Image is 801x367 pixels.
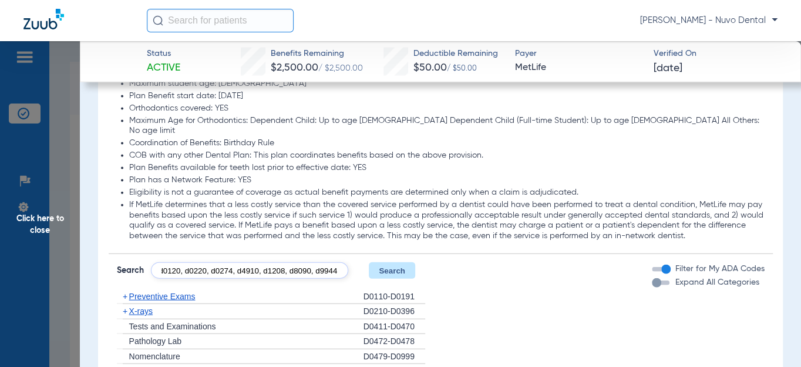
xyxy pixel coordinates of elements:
[147,9,294,32] input: Search for patients
[364,289,425,305] div: D0110-D0191
[151,262,348,279] input: Search by ADA code or keyword…
[129,104,765,114] li: Orthodontics covered: YES
[742,311,801,367] iframe: Chat Widget
[413,62,447,73] span: $50.00
[129,336,182,346] span: Pathology Lab
[129,188,765,198] li: Eligibility is not a guarantee of coverage as actual benefit payments are determined only when a ...
[364,349,425,365] div: D0479-D0999
[640,15,778,26] span: [PERSON_NAME] - Nuvo Dental
[23,9,64,29] img: Zuub Logo
[515,61,644,75] span: MetLife
[147,48,180,60] span: Status
[413,48,498,60] span: Deductible Remaining
[123,292,127,301] span: +
[129,175,765,186] li: Plan has a Network Feature: YES
[123,306,127,316] span: +
[515,48,644,60] span: Payer
[129,352,180,361] span: Nomenclature
[129,163,765,174] li: Plan Benefits available for teeth lost prior to effective date: YES
[147,61,180,75] span: Active
[117,265,144,276] span: Search
[271,62,318,73] span: $2,500.00
[129,306,153,316] span: X-rays
[364,304,425,319] div: D0210-D0396
[673,263,765,275] label: Filter for My ADA Codes
[153,15,163,26] img: Search Icon
[318,64,363,72] span: / $2,500.00
[129,91,765,102] li: Plan Benefit start date: [DATE]
[129,200,765,241] li: If MetLife determines that a less costly service than the covered service performed by a dentist ...
[129,79,765,89] li: Maximum student age: [DEMOGRAPHIC_DATA]
[129,138,765,149] li: Coordination of Benefits: Birthday Rule
[369,262,415,279] button: Search
[129,151,765,161] li: COB with any other Dental Plan: This plan coordinates benefits based on the above provision.
[447,65,477,72] span: / $50.00
[271,48,363,60] span: Benefits Remaining
[364,319,425,335] div: D0411-D0470
[675,278,759,286] span: Expand All Categories
[129,322,216,331] span: Tests and Examinations
[364,334,425,349] div: D0472-D0478
[129,116,765,136] li: Maximum Age for Orthodontics: Dependent Child: Up to age [DEMOGRAPHIC_DATA] Dependent Child (Full...
[654,61,682,76] span: [DATE]
[654,48,782,60] span: Verified On
[129,292,196,301] span: Preventive Exams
